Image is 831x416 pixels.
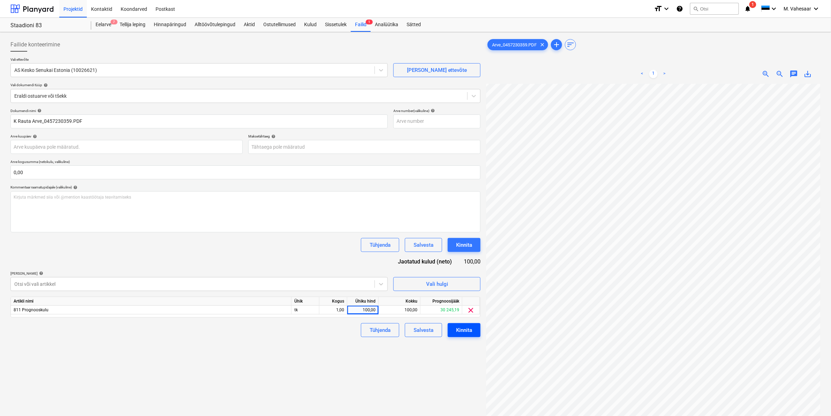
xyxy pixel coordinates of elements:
div: 1,00 [322,306,344,314]
span: help [36,109,41,113]
div: [PERSON_NAME] [10,271,388,276]
div: Vali hulgi [426,280,448,289]
div: Tühjenda [370,240,391,250]
span: zoom_out [776,70,784,78]
span: clear [538,40,546,49]
div: Kommentaar raamatupidajale (valikuline) [10,185,481,190]
input: Arve kogusumma (netokulu, valikuline) [10,165,481,179]
div: Staadioni 83 [10,22,83,29]
div: Kogus [319,297,347,306]
input: Arve kuupäeva pole määratud. [10,140,243,154]
a: Alltöövõtulepingud [190,18,240,32]
div: Eelarve [91,18,115,32]
div: Jaotatud kulud (neto) [390,258,463,266]
div: Kinnita [456,326,472,335]
a: Next page [660,70,669,78]
input: Tähtaega pole määratud [248,140,481,154]
div: [PERSON_NAME] ettevõte [407,66,467,75]
button: Vali hulgi [393,277,481,291]
span: help [72,185,77,190]
span: Arve_0457230359.PDF [488,42,541,47]
button: [PERSON_NAME] ettevõte [393,63,481,77]
span: 1 [366,20,373,24]
div: Tühjenda [370,326,391,335]
div: Prognoosijääk [421,297,462,306]
a: Failid1 [351,18,371,32]
input: Arve number [393,114,481,128]
span: sort [566,40,575,49]
a: Tellija leping [115,18,150,32]
button: Kinnita [448,323,481,337]
span: help [270,134,275,139]
span: zoom_in [762,70,770,78]
input: Dokumendi nimi [10,114,388,128]
div: Salvesta [414,240,433,250]
p: Vali ettevõte [10,57,388,63]
span: Failide konteerimine [10,40,60,49]
span: 7 [111,20,118,24]
span: help [31,134,37,139]
div: 100,00 [463,258,481,266]
a: Eelarve7 [91,18,115,32]
button: Salvesta [405,238,442,252]
div: Maksetähtaeg [248,134,481,139]
div: 30 245,19 [421,306,462,314]
div: Arve number (valikuline) [393,109,481,113]
div: Ühik [292,297,319,306]
span: help [429,109,435,113]
a: Ostutellimused [259,18,300,32]
div: Ühiku hind [347,297,379,306]
a: Page 1 is your current page [649,70,658,78]
a: Hinnapäringud [150,18,190,32]
a: Previous page [638,70,647,78]
div: Arve_0457230359.PDF [488,39,548,50]
span: 811 Prognooskulu [14,307,48,312]
a: Kulud [300,18,321,32]
span: save_alt [804,70,812,78]
div: Failid [351,18,371,32]
a: Sätted [402,18,425,32]
p: Arve kogusumma (netokulu, valikuline) [10,159,481,165]
span: help [42,83,48,87]
span: chat [790,70,798,78]
div: tk [292,306,319,314]
span: clear [467,306,475,314]
a: Aktid [240,18,259,32]
button: Tühjenda [361,323,399,337]
div: Arve kuupäev [10,134,243,139]
div: 100,00 [350,306,376,314]
button: Tühjenda [361,238,399,252]
div: Dokumendi nimi [10,109,388,113]
div: Artikli nimi [11,297,292,306]
div: Salvesta [414,326,433,335]
button: Salvesta [405,323,442,337]
div: Kinnita [456,240,472,250]
button: Kinnita [448,238,481,252]
span: help [38,271,43,275]
a: Analüütika [371,18,402,32]
div: Kokku [379,297,421,306]
a: Sissetulek [321,18,351,32]
div: Vali dokumendi tüüp [10,83,481,87]
span: add [552,40,561,49]
div: 100,00 [379,306,421,314]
